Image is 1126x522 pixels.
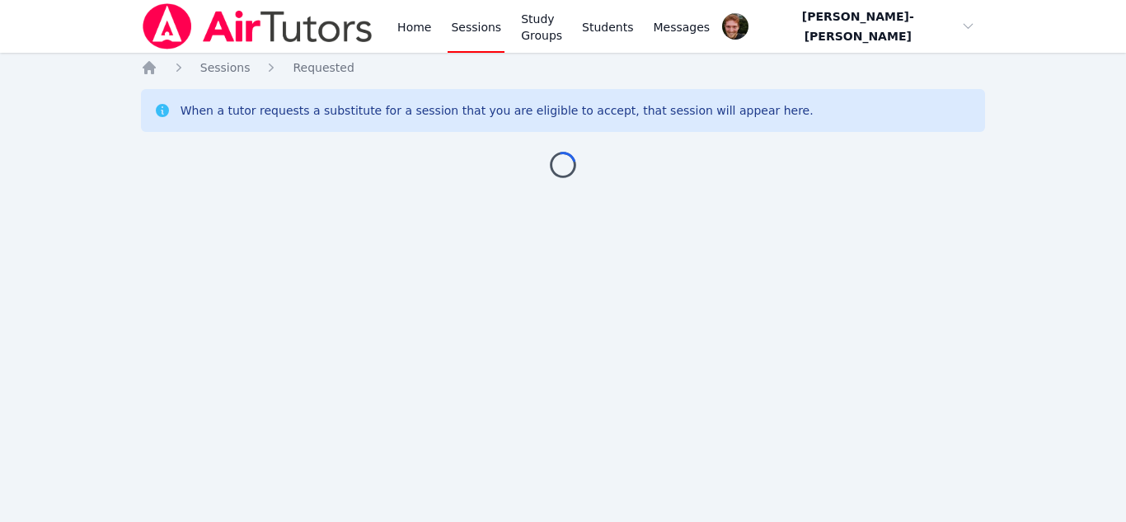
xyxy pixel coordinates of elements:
[200,61,251,74] span: Sessions
[141,3,374,49] img: Air Tutors
[293,59,354,76] a: Requested
[293,61,354,74] span: Requested
[654,19,711,35] span: Messages
[200,59,251,76] a: Sessions
[181,102,814,119] div: When a tutor requests a substitute for a session that you are eligible to accept, that session wi...
[141,59,986,76] nav: Breadcrumb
